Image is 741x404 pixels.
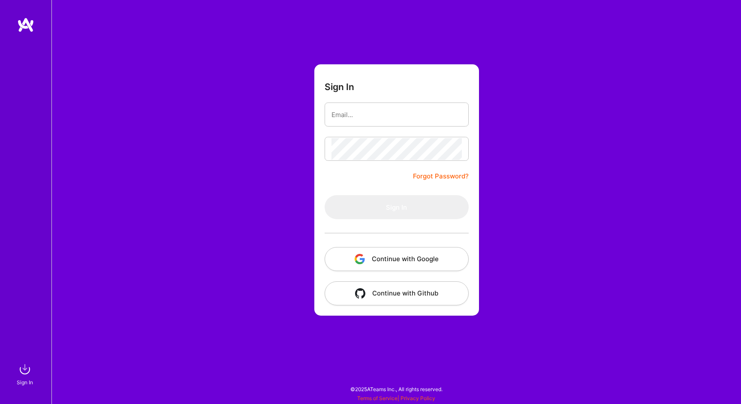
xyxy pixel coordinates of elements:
[325,81,354,92] h3: Sign In
[18,361,33,387] a: sign inSign In
[51,378,741,400] div: © 2025 ATeams Inc., All rights reserved.
[357,395,435,401] span: |
[17,378,33,387] div: Sign In
[401,395,435,401] a: Privacy Policy
[413,171,469,181] a: Forgot Password?
[16,361,33,378] img: sign in
[355,254,365,264] img: icon
[331,104,462,126] input: Email...
[325,281,469,305] button: Continue with Github
[325,195,469,219] button: Sign In
[355,288,365,298] img: icon
[17,17,34,33] img: logo
[357,395,398,401] a: Terms of Service
[325,247,469,271] button: Continue with Google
